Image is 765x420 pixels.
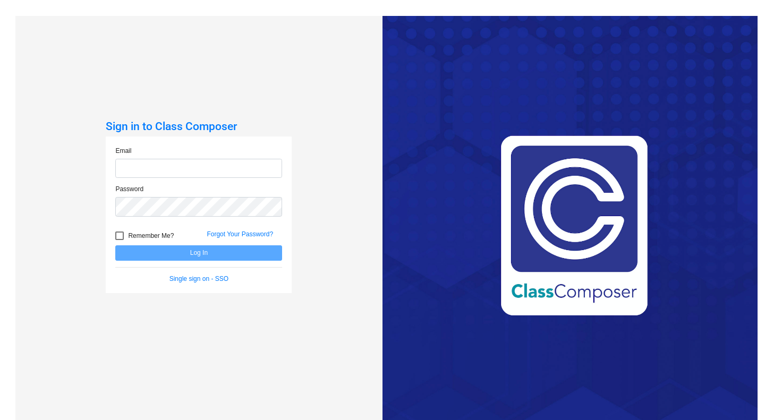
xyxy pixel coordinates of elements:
a: Forgot Your Password? [207,230,273,238]
a: Single sign on - SSO [169,275,228,282]
label: Email [115,146,131,156]
label: Password [115,184,143,194]
button: Log In [115,245,282,261]
h3: Sign in to Class Composer [106,120,292,133]
span: Remember Me? [128,229,174,242]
